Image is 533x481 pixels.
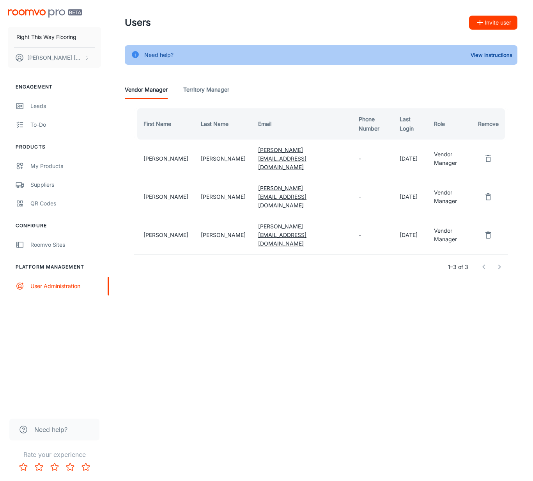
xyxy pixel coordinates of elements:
div: Need help? [144,48,174,62]
div: QR Codes [30,199,101,208]
th: Last Name [195,108,252,140]
a: [PERSON_NAME][EMAIL_ADDRESS][DOMAIN_NAME] [258,185,306,209]
td: - [352,140,393,178]
td: Vendor Manager [428,178,472,216]
td: [PERSON_NAME] [195,178,252,216]
h1: Users [125,16,151,30]
td: [PERSON_NAME] [195,140,252,178]
td: [DATE] [393,140,428,178]
th: Phone Number [352,108,393,140]
div: My Products [30,162,101,170]
th: Last Login [393,108,428,140]
td: [PERSON_NAME] [134,178,195,216]
img: Roomvo PRO Beta [8,9,82,18]
td: [DATE] [393,216,428,254]
td: [PERSON_NAME] [134,216,195,254]
a: [PERSON_NAME][EMAIL_ADDRESS][DOMAIN_NAME] [258,223,306,247]
div: User Administration [30,282,101,290]
td: [PERSON_NAME] [134,140,195,178]
td: [DATE] [393,178,428,216]
button: Invite user [469,16,517,30]
div: Leads [30,102,101,110]
td: Vendor Manager [428,140,472,178]
th: Email [252,108,352,140]
a: [PERSON_NAME][EMAIL_ADDRESS][DOMAIN_NAME] [258,147,306,170]
button: remove user [480,227,496,243]
td: [PERSON_NAME] [195,216,252,254]
button: [PERSON_NAME] [PERSON_NAME] [8,48,101,68]
th: First Name [134,108,195,140]
th: Remove [472,108,508,140]
td: Vendor Manager [428,216,472,254]
p: 1–3 of 3 [448,263,468,271]
div: Suppliers [30,180,101,189]
td: - [352,216,393,254]
button: remove user [480,151,496,166]
div: To-do [30,120,101,129]
a: Territory Manager [183,80,229,99]
th: Role [428,108,472,140]
a: Vendor Manager [125,80,168,99]
td: - [352,178,393,216]
button: Right This Way Flooring [8,27,101,47]
div: Roomvo Sites [30,240,101,249]
button: remove user [480,189,496,205]
p: Right This Way Flooring [16,33,76,41]
p: [PERSON_NAME] [PERSON_NAME] [27,53,82,62]
button: View Instructions [469,49,514,61]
